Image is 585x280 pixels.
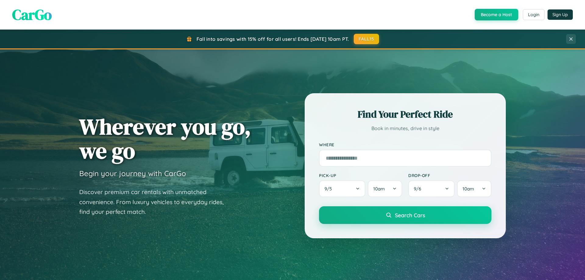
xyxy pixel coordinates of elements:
[463,186,474,192] span: 10am
[197,36,349,42] span: Fall into savings with 15% off for all users! Ends [DATE] 10am PT.
[319,142,491,147] label: Where
[523,9,544,20] button: Login
[408,173,491,178] label: Drop-off
[12,5,52,25] span: CarGo
[457,180,491,197] button: 10am
[319,173,402,178] label: Pick-up
[324,186,335,192] span: 9 / 5
[79,169,186,178] h3: Begin your journey with CarGo
[548,9,573,20] button: Sign Up
[373,186,385,192] span: 10am
[354,34,379,44] button: FALL15
[79,115,251,163] h1: Wherever you go, we go
[414,186,424,192] span: 9 / 6
[79,187,232,217] p: Discover premium car rentals with unmatched convenience. From luxury vehicles to everyday rides, ...
[368,180,402,197] button: 10am
[319,124,491,133] p: Book in minutes, drive in style
[395,212,425,218] span: Search Cars
[408,180,455,197] button: 9/6
[319,108,491,121] h2: Find Your Perfect Ride
[475,9,518,20] button: Become a Host
[319,206,491,224] button: Search Cars
[319,180,365,197] button: 9/5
